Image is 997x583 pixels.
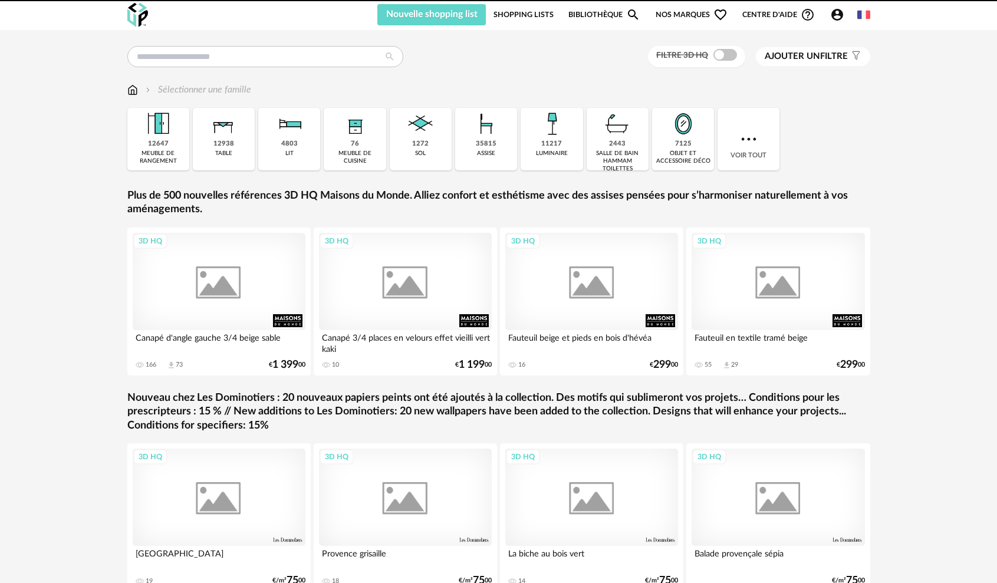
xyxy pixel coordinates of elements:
[692,546,865,569] div: Balade provençale sépia
[590,150,645,173] div: salle de bain hammam toilettes
[742,8,815,22] span: Centre d'aideHelp Circle Outline icon
[801,8,815,22] span: Help Circle Outline icon
[686,228,870,376] a: 3D HQ Fauteuil en textile tramé beige 55 Download icon 29 €29900
[285,150,294,157] div: lit
[415,150,426,157] div: sol
[476,140,496,149] div: 35815
[127,3,148,27] img: OXP
[412,140,429,149] div: 1272
[470,108,502,140] img: Assise.png
[756,47,870,66] button: Ajouter unfiltre Filter icon
[459,361,485,369] span: 1 199
[269,361,305,369] div: € 00
[404,108,436,140] img: Sol.png
[506,233,540,249] div: 3D HQ
[143,83,251,97] div: Sélectionner une famille
[133,233,167,249] div: 3D HQ
[327,150,382,165] div: meuble de cuisine
[656,150,710,165] div: objet et accessoire déco
[133,449,167,465] div: 3D HQ
[493,4,554,25] a: Shopping Lists
[656,4,728,25] span: Nos marques
[455,361,492,369] div: € 00
[506,449,540,465] div: 3D HQ
[500,228,684,376] a: 3D HQ Fauteuil beige et pieds en bois d'hévéa 16 €29900
[505,330,679,354] div: Fauteuil beige et pieds en bois d'hévéa
[650,361,678,369] div: € 00
[830,8,850,22] span: Account Circle icon
[314,228,498,376] a: 3D HQ Canapé 3/4 places en velours effet vieilli vert kaki 10 €1 19900
[213,140,234,149] div: 12938
[518,361,525,369] div: 16
[692,330,865,354] div: Fauteuil en textile tramé beige
[146,361,156,369] div: 166
[675,140,692,149] div: 7125
[731,361,738,369] div: 29
[626,8,640,22] span: Magnify icon
[127,228,311,376] a: 3D HQ Canapé d'angle gauche 3/4 beige sable 166 Download icon 73 €1 39900
[208,108,239,140] img: Table.png
[830,8,844,22] span: Account Circle icon
[133,330,306,354] div: Canapé d'angle gauche 3/4 beige sable
[143,83,153,97] img: svg+xml;base64,PHN2ZyB3aWR0aD0iMTYiIGhlaWdodD0iMTYiIHZpZXdCb3g9IjAgMCAxNiAxNiIgZmlsbD0ibm9uZSIgeG...
[541,140,562,149] div: 11217
[351,140,359,149] div: 76
[656,51,708,60] span: Filtre 3D HQ
[131,150,186,165] div: meuble de rangement
[272,361,298,369] span: 1 399
[609,140,626,149] div: 2443
[692,449,726,465] div: 3D HQ
[167,361,176,370] span: Download icon
[840,361,858,369] span: 299
[837,361,865,369] div: € 00
[339,108,371,140] img: Rangement.png
[653,361,671,369] span: 299
[320,449,354,465] div: 3D HQ
[386,9,478,19] span: Nouvelle shopping list
[692,233,726,249] div: 3D HQ
[215,150,232,157] div: table
[127,391,870,433] a: Nouveau chez Les Dominotiers : 20 nouveaux papiers peints ont été ajoutés à la collection. Des mo...
[320,233,354,249] div: 3D HQ
[765,52,820,61] span: Ajouter un
[274,108,305,140] img: Literie.png
[568,4,640,25] a: BibliothèqueMagnify icon
[718,108,779,170] div: Voir tout
[127,83,138,97] img: svg+xml;base64,PHN2ZyB3aWR0aD0iMTYiIGhlaWdodD0iMTciIHZpZXdCb3g9IjAgMCAxNiAxNyIgZmlsbD0ibm9uZSIgeG...
[536,150,568,157] div: luminaire
[142,108,174,140] img: Meuble%20de%20rangement.png
[722,361,731,370] span: Download icon
[857,8,870,21] img: fr
[332,361,339,369] div: 10
[848,51,861,62] span: Filter icon
[765,51,848,62] span: filtre
[536,108,568,140] img: Luminaire.png
[176,361,183,369] div: 73
[133,546,306,569] div: [GEOGRAPHIC_DATA]
[319,330,492,354] div: Canapé 3/4 places en velours effet vieilli vert kaki
[601,108,633,140] img: Salle%20de%20bain.png
[713,8,728,22] span: Heart Outline icon
[667,108,699,140] img: Miroir.png
[281,140,298,149] div: 4803
[319,546,492,569] div: Provence grisaille
[127,189,870,217] a: Plus de 500 nouvelles références 3D HQ Maisons du Monde. Alliez confort et esthétisme avec des as...
[738,129,759,150] img: more.7b13dc1.svg
[148,140,169,149] div: 12647
[477,150,495,157] div: assise
[377,4,486,25] button: Nouvelle shopping list
[505,546,679,569] div: La biche au bois vert
[705,361,712,369] div: 55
